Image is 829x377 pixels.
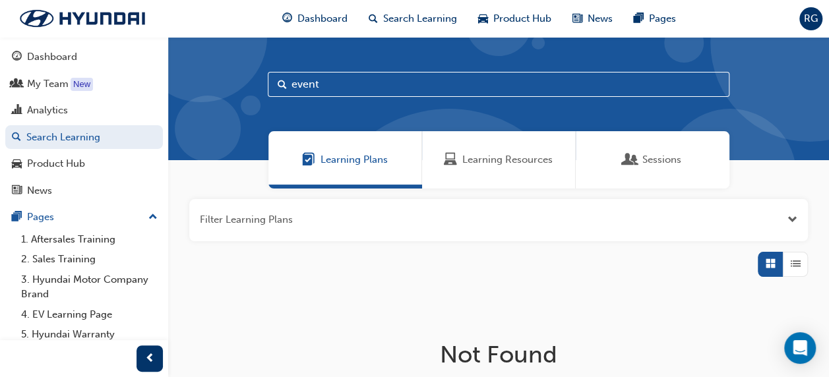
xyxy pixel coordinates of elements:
a: SessionsSessions [576,131,729,188]
span: Sessions [624,152,637,167]
a: 4. EV Learning Page [16,304,163,325]
span: News [588,11,613,26]
a: car-iconProduct Hub [468,5,562,32]
img: Trak [7,5,158,32]
span: Grid [766,256,776,272]
span: Learning Plans [302,152,315,167]
a: Product Hub [5,152,163,176]
span: Product Hub [493,11,551,26]
span: search-icon [12,132,21,144]
span: pages-icon [634,11,644,27]
a: 3. Hyundai Motor Company Brand [16,270,163,304]
div: Dashboard [27,49,77,65]
div: News [27,183,52,198]
div: Analytics [27,103,68,118]
a: Analytics [5,98,163,123]
a: 1. Aftersales Training [16,229,163,250]
span: car-icon [12,158,22,170]
a: pages-iconPages [623,5,687,32]
span: up-icon [148,209,158,226]
div: Open Intercom Messenger [784,332,816,364]
button: Pages [5,205,163,229]
span: Sessions [642,152,681,167]
span: chart-icon [12,105,22,117]
span: guage-icon [12,51,22,63]
a: Dashboard [5,45,163,69]
span: people-icon [12,78,22,90]
span: RG [804,11,818,26]
button: Open the filter [787,212,797,227]
span: List [791,256,801,272]
a: 2. Sales Training [16,249,163,270]
span: news-icon [12,185,22,197]
span: guage-icon [282,11,292,27]
div: Product Hub [27,156,85,171]
a: search-iconSearch Learning [358,5,468,32]
div: My Team [27,76,69,92]
span: car-icon [478,11,488,27]
a: News [5,179,163,203]
a: 5. Hyundai Warranty [16,324,163,345]
span: Learning Resources [462,152,553,167]
a: Learning PlansLearning Plans [268,131,422,188]
div: Pages [27,210,54,225]
input: Search... [268,72,729,97]
h1: Not Found [290,340,708,369]
span: search-icon [369,11,378,27]
span: news-icon [572,11,582,27]
span: pages-icon [12,212,22,223]
span: Search [278,77,287,92]
span: Search Learning [383,11,457,26]
a: news-iconNews [562,5,623,32]
a: guage-iconDashboard [272,5,358,32]
span: Dashboard [297,11,348,26]
span: prev-icon [145,351,155,367]
span: Pages [649,11,676,26]
a: Learning ResourcesLearning Resources [422,131,576,188]
div: Tooltip anchor [71,78,93,91]
a: My Team [5,72,163,96]
span: Learning Plans [321,152,388,167]
button: DashboardMy TeamAnalyticsSearch LearningProduct HubNews [5,42,163,205]
button: RG [799,7,822,30]
a: Search Learning [5,125,163,150]
span: Learning Resources [444,152,457,167]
